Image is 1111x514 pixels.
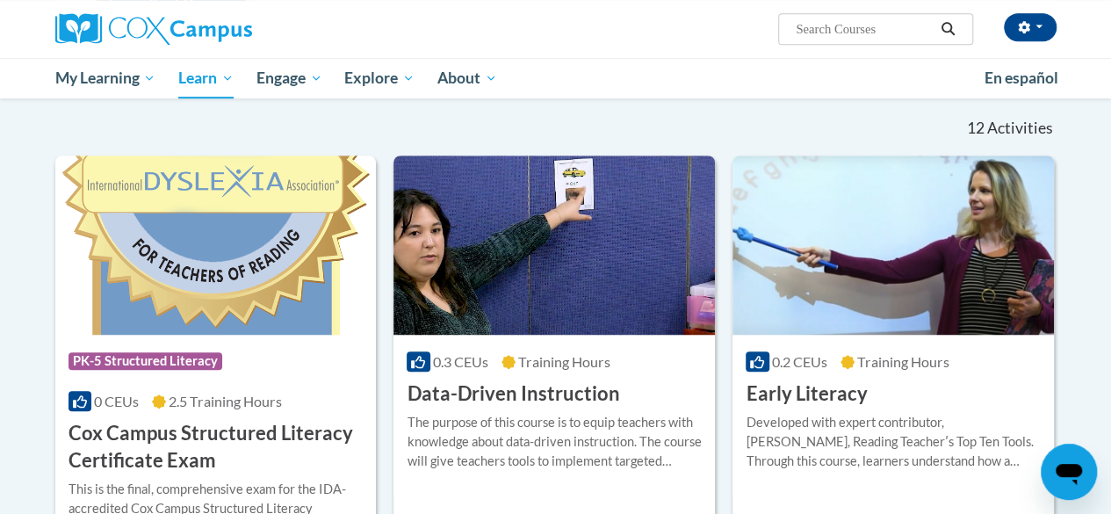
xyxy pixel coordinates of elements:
a: Cox Campus [55,13,372,45]
span: Engage [256,68,322,89]
img: Course Logo [393,156,715,335]
iframe: Button to launch messaging window [1041,444,1097,500]
span: Training Hours [857,353,949,370]
span: Training Hours [518,353,610,370]
a: My Learning [44,58,168,98]
a: Learn [167,58,245,98]
span: En español [985,69,1058,87]
span: 0.3 CEUs [433,353,488,370]
span: About [437,68,497,89]
span: Explore [344,68,415,89]
span: Activities [987,119,1053,138]
span: 0.2 CEUs [772,353,827,370]
img: Course Logo [55,156,377,335]
h3: Cox Campus Structured Literacy Certificate Exam [69,420,364,474]
img: Course Logo [732,156,1054,335]
span: Learn [178,68,234,89]
span: 12 [966,119,984,138]
div: Main menu [42,58,1070,98]
span: 2.5 Training Hours [169,393,282,409]
span: My Learning [54,68,155,89]
a: Explore [333,58,426,98]
div: The purpose of this course is to equip teachers with knowledge about data-driven instruction. The... [407,413,702,471]
span: 0 CEUs [94,393,139,409]
span: PK-5 Structured Literacy [69,352,222,370]
div: Developed with expert contributor, [PERSON_NAME], Reading Teacherʹs Top Ten Tools. Through this c... [746,413,1041,471]
button: Search [934,18,961,40]
a: About [426,58,509,98]
h3: Early Literacy [746,380,867,408]
h3: Data-Driven Instruction [407,380,619,408]
input: Search Courses [794,18,934,40]
a: En español [973,60,1070,97]
a: Engage [245,58,334,98]
button: Account Settings [1004,13,1057,41]
img: Cox Campus [55,13,252,45]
